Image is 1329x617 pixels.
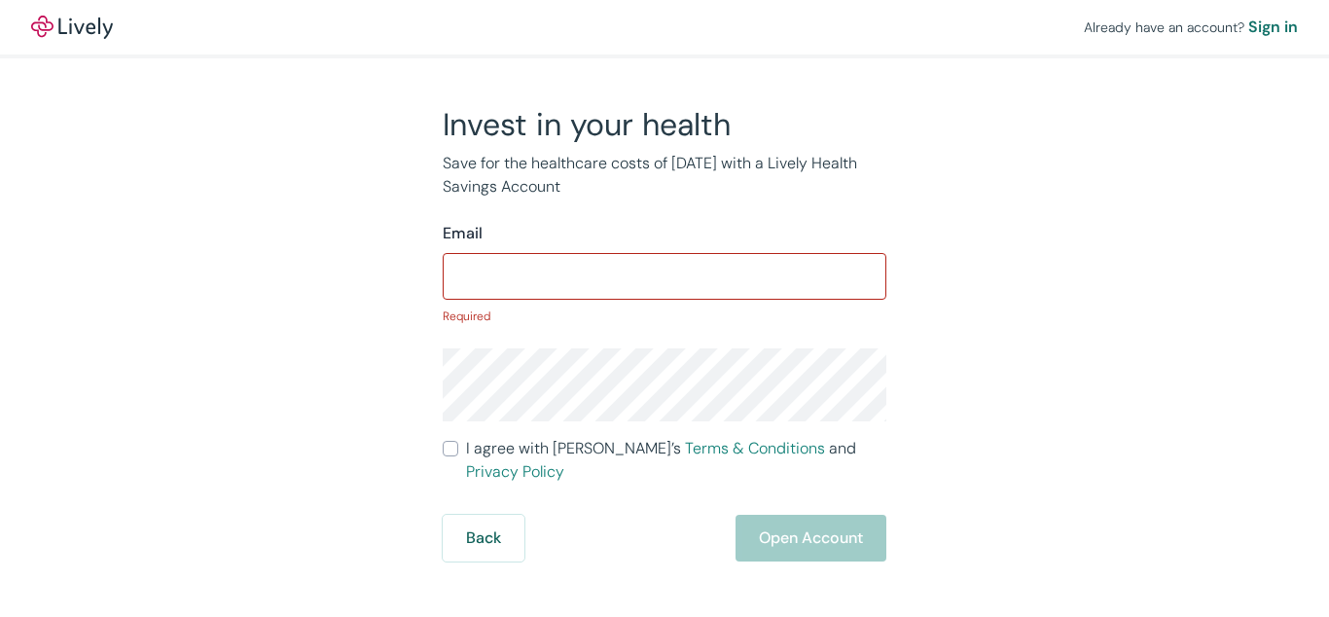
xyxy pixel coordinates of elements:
[443,515,524,562] button: Back
[1084,16,1298,39] div: Already have an account?
[443,152,886,199] p: Save for the healthcare costs of [DATE] with a Lively Health Savings Account
[466,461,564,482] a: Privacy Policy
[685,438,825,458] a: Terms & Conditions
[1248,16,1298,39] a: Sign in
[466,437,886,484] span: I agree with [PERSON_NAME]’s and
[443,105,886,144] h2: Invest in your health
[443,308,886,325] p: Required
[443,222,483,245] label: Email
[31,16,113,39] a: LivelyLively
[31,16,113,39] img: Lively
